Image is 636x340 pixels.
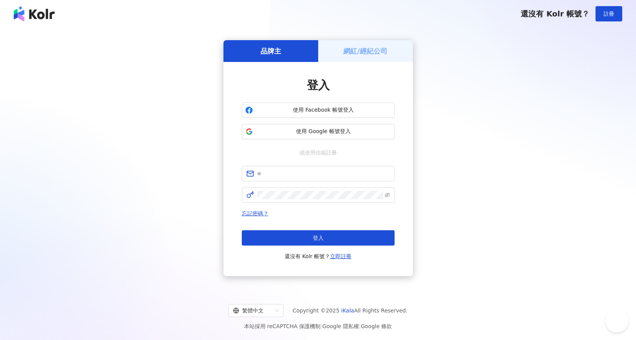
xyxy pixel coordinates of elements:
span: | [320,323,322,329]
img: logo [14,6,55,21]
span: 使用 Google 帳號登入 [256,128,391,135]
a: 忘記密碼？ [242,210,269,216]
span: 登入 [307,78,330,92]
button: 使用 Facebook 帳號登入 [242,102,395,118]
span: | [359,323,361,329]
button: 登入 [242,230,395,246]
span: 本站採用 reCAPTCHA 保護機制 [244,322,392,331]
span: 或使用信箱註冊 [294,148,342,157]
span: 登入 [313,235,324,241]
a: Google 條款 [361,323,392,329]
span: Copyright © 2025 All Rights Reserved. [293,306,408,315]
h5: 網紅/經紀公司 [343,46,387,56]
span: eye-invisible [385,192,390,198]
div: 繁體中文 [233,304,272,317]
a: iKala [341,307,354,314]
h5: 品牌主 [261,46,281,56]
button: 註冊 [596,6,622,21]
iframe: Help Scout Beacon - Open [605,309,628,332]
button: 使用 Google 帳號登入 [242,124,395,139]
a: Google 隱私權 [322,323,359,329]
a: 立即註冊 [330,253,351,259]
span: 註冊 [604,11,614,17]
span: 還沒有 Kolr 帳號？ [521,9,589,18]
span: 使用 Facebook 帳號登入 [256,106,391,114]
span: 還沒有 Kolr 帳號？ [285,252,352,261]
